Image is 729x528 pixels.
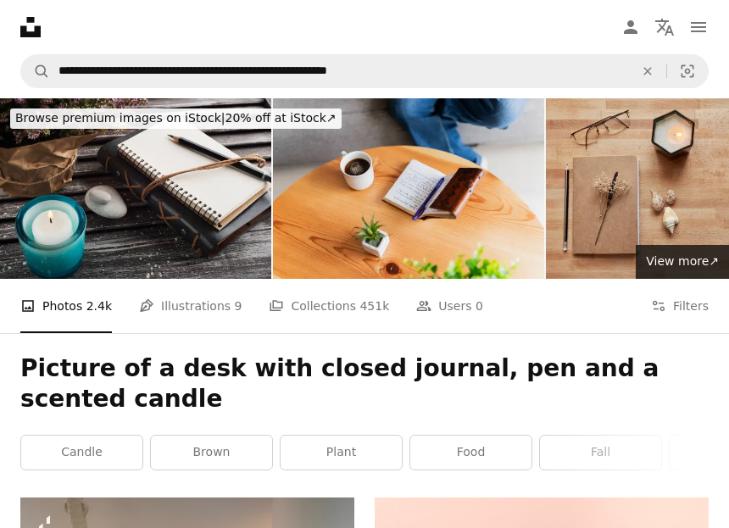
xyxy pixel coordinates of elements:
a: plant [281,436,402,470]
div: 20% off at iStock ↗ [10,108,342,129]
button: Language [648,10,682,44]
a: Collections 451k [269,279,389,333]
a: candle [21,436,142,470]
span: 9 [235,297,242,315]
button: Visual search [667,55,708,87]
span: 0 [476,297,483,315]
a: food [410,436,531,470]
a: fall [540,436,661,470]
form: Find visuals sitewide [20,54,709,88]
button: Filters [651,279,709,333]
a: Illustrations 9 [139,279,242,333]
span: View more ↗ [646,254,719,268]
a: Log in / Sign up [614,10,648,44]
span: 451k [359,297,389,315]
button: Search Unsplash [21,55,50,87]
button: Menu [682,10,715,44]
a: Home — Unsplash [20,17,41,37]
span: Browse premium images on iStock | [15,111,225,125]
a: View more↗ [636,245,729,279]
button: Clear [629,55,666,87]
img: Close-up of a notepad with coffee on the table at home [273,98,544,279]
h1: Picture of a desk with closed journal, pen and a scented candle [20,353,709,414]
a: brown [151,436,272,470]
a: Users 0 [416,279,483,333]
